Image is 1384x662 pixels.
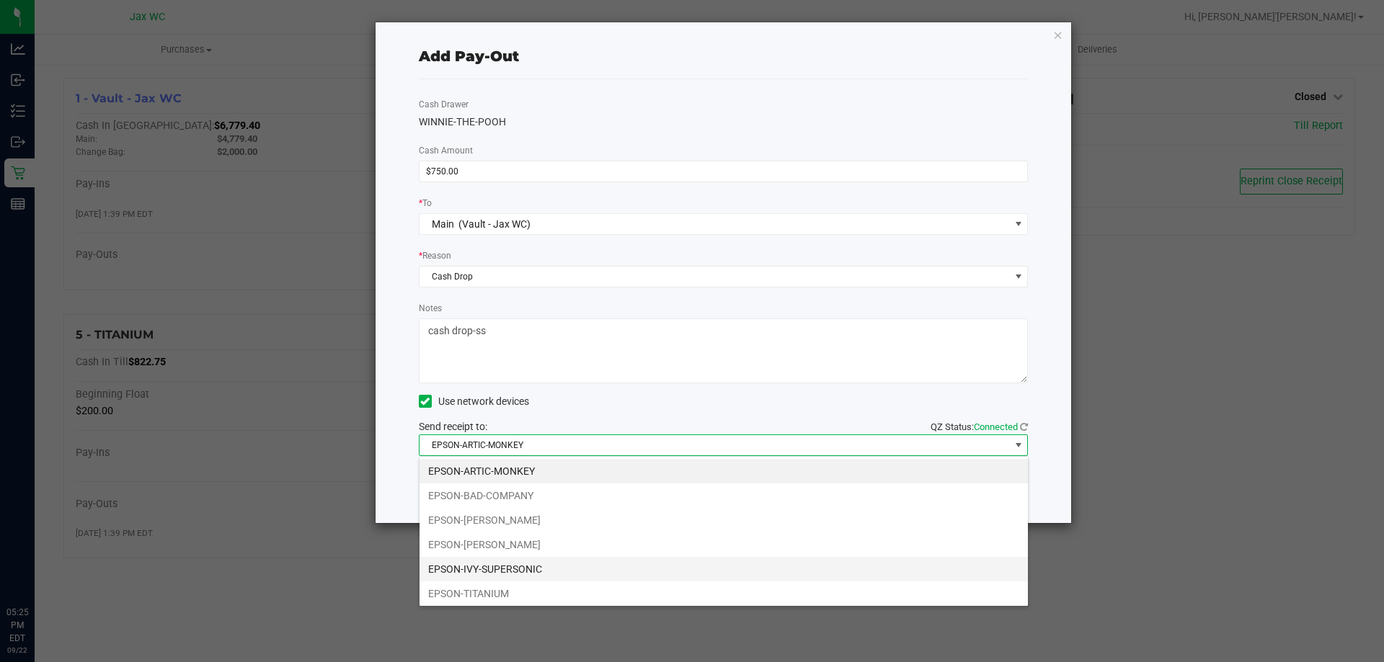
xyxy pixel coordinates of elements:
[420,483,1028,508] li: EPSON-BAD-COMPANY
[419,197,432,210] label: To
[419,115,1029,130] div: WINNIE-THE-POOH
[419,394,529,409] label: Use network devices
[458,218,531,230] span: (Vault - Jax WC)
[420,557,1028,581] li: EPSON-IVY-SUPERSONIC
[420,459,1028,483] li: EPSON-ARTIC-MONKEY
[419,302,442,315] label: Notes
[420,532,1028,557] li: EPSON-[PERSON_NAME]
[931,421,1028,432] span: QZ Status:
[419,249,451,262] label: Reason
[432,218,454,230] span: Main
[419,45,519,67] div: Add Pay-Out
[420,581,1028,606] li: EPSON-TITANIUM
[420,508,1028,532] li: EPSON-[PERSON_NAME]
[420,267,1010,287] span: Cash Drop
[419,421,487,432] span: Send receipt to:
[420,435,1010,455] span: EPSON-ARTIC-MONKEY
[974,421,1018,432] span: Connected
[419,146,473,156] span: Cash Amount
[419,98,469,111] label: Cash Drawer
